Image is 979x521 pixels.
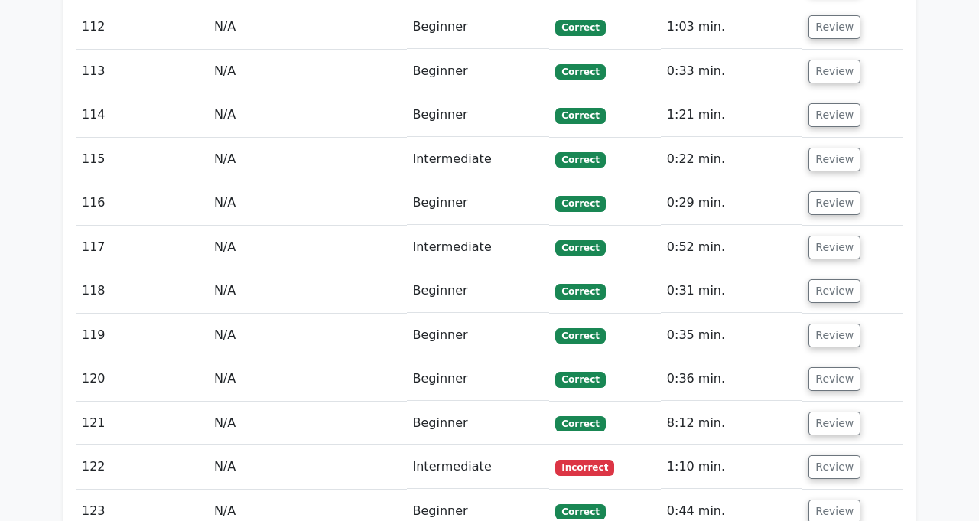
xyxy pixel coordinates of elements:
[407,402,550,445] td: Beginner
[808,324,860,347] button: Review
[208,269,407,313] td: N/A
[555,64,605,80] span: Correct
[808,15,860,39] button: Review
[76,226,208,269] td: 117
[76,181,208,225] td: 116
[661,181,803,225] td: 0:29 min.
[407,50,550,93] td: Beginner
[555,504,605,519] span: Correct
[407,445,550,489] td: Intermediate
[407,5,550,49] td: Beginner
[808,279,860,303] button: Review
[208,357,407,401] td: N/A
[808,236,860,259] button: Review
[407,226,550,269] td: Intermediate
[208,445,407,489] td: N/A
[661,5,803,49] td: 1:03 min.
[76,269,208,313] td: 118
[555,460,614,475] span: Incorrect
[76,93,208,137] td: 114
[208,93,407,137] td: N/A
[76,445,208,489] td: 122
[661,93,803,137] td: 1:21 min.
[555,196,605,211] span: Correct
[661,50,803,93] td: 0:33 min.
[808,412,860,435] button: Review
[555,284,605,299] span: Correct
[555,20,605,35] span: Correct
[555,240,605,256] span: Correct
[555,108,605,123] span: Correct
[76,314,208,357] td: 119
[661,314,803,357] td: 0:35 min.
[808,60,860,83] button: Review
[76,402,208,445] td: 121
[76,138,208,181] td: 115
[208,226,407,269] td: N/A
[661,357,803,401] td: 0:36 min.
[208,50,407,93] td: N/A
[208,5,407,49] td: N/A
[555,416,605,431] span: Correct
[555,152,605,168] span: Correct
[208,314,407,357] td: N/A
[76,357,208,401] td: 120
[808,367,860,391] button: Review
[407,93,550,137] td: Beginner
[661,402,803,445] td: 8:12 min.
[555,372,605,387] span: Correct
[407,357,550,401] td: Beginner
[407,269,550,313] td: Beginner
[407,314,550,357] td: Beginner
[661,226,803,269] td: 0:52 min.
[76,50,208,93] td: 113
[808,148,860,171] button: Review
[661,445,803,489] td: 1:10 min.
[208,138,407,181] td: N/A
[661,138,803,181] td: 0:22 min.
[208,402,407,445] td: N/A
[808,103,860,127] button: Review
[808,191,860,215] button: Review
[555,328,605,344] span: Correct
[808,455,860,479] button: Review
[407,138,550,181] td: Intermediate
[208,181,407,225] td: N/A
[76,5,208,49] td: 112
[407,181,550,225] td: Beginner
[661,269,803,313] td: 0:31 min.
